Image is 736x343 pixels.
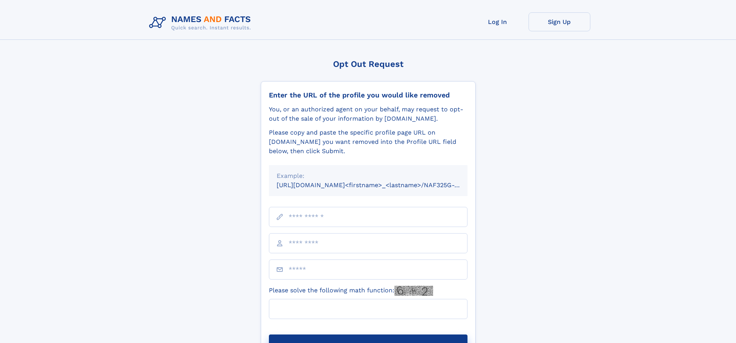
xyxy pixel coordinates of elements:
[467,12,529,31] a: Log In
[146,12,257,33] img: Logo Names and Facts
[529,12,590,31] a: Sign Up
[261,59,476,69] div: Opt Out Request
[269,286,433,296] label: Please solve the following math function:
[269,128,467,156] div: Please copy and paste the specific profile page URL on [DOMAIN_NAME] you want removed into the Pr...
[277,171,460,181] div: Example:
[269,91,467,99] div: Enter the URL of the profile you would like removed
[269,105,467,123] div: You, or an authorized agent on your behalf, may request to opt-out of the sale of your informatio...
[277,181,482,189] small: [URL][DOMAIN_NAME]<firstname>_<lastname>/NAF325G-xxxxxxxx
